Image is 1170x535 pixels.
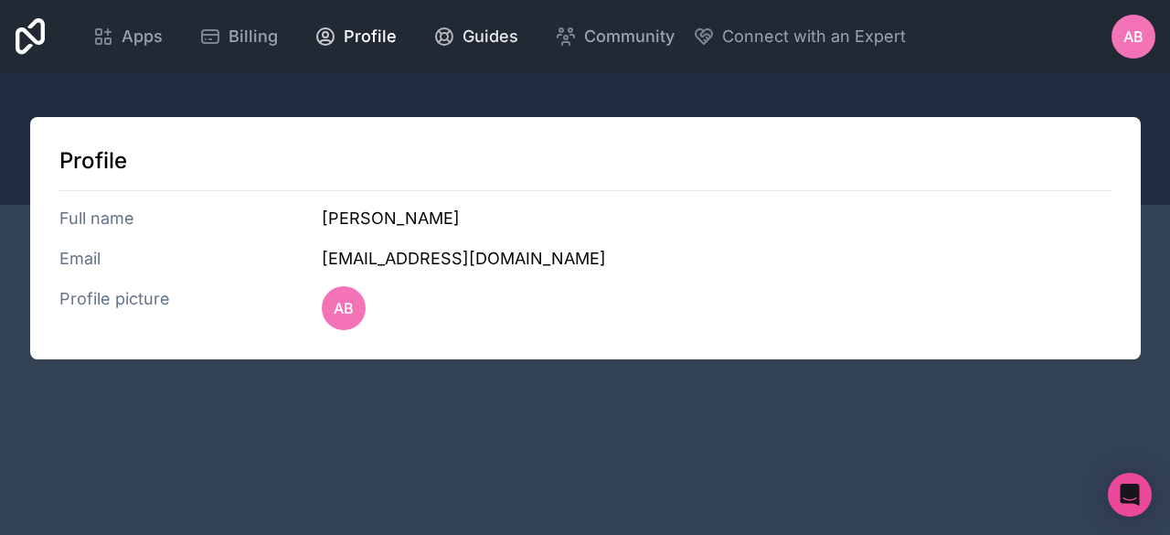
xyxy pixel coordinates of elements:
[463,24,518,49] span: Guides
[540,16,689,57] a: Community
[185,16,292,57] a: Billing
[1108,473,1152,517] div: Open Intercom Messenger
[693,24,906,49] button: Connect with an Expert
[322,246,1111,272] h3: [EMAIL_ADDRESS][DOMAIN_NAME]
[344,24,397,49] span: Profile
[122,24,163,49] span: Apps
[59,286,323,330] h3: Profile picture
[334,297,354,319] span: AB
[1123,26,1143,48] span: AB
[722,24,906,49] span: Connect with an Expert
[300,16,411,57] a: Profile
[59,146,1111,176] h1: Profile
[229,24,278,49] span: Billing
[59,246,323,272] h3: Email
[419,16,533,57] a: Guides
[78,16,177,57] a: Apps
[59,206,323,231] h3: Full name
[322,206,1111,231] h3: [PERSON_NAME]
[584,24,675,49] span: Community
